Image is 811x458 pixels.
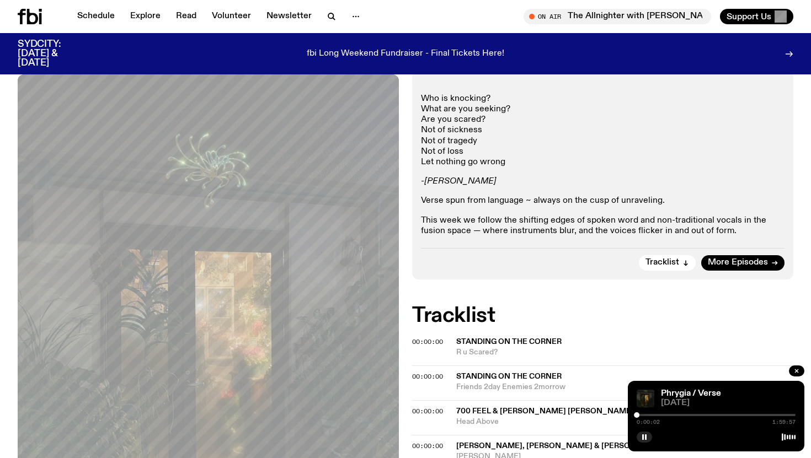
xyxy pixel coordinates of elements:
[124,9,167,24] a: Explore
[412,408,443,414] button: 00:00:00
[645,258,679,267] span: Tracklist
[661,389,721,398] a: Phrygia / Verse
[637,419,660,425] span: 0:00:02
[421,94,785,168] p: Who is knocking? What are you seeking? Are you scared? Not of sickness Not of tragedy Not of loss...
[639,255,696,271] button: Tracklist
[456,382,793,392] span: Friends 2day Enemies 2morrow
[456,407,634,415] span: 700 Feel & [PERSON_NAME] [PERSON_NAME]
[456,417,697,427] span: Head Above
[772,419,796,425] span: 1:59:57
[412,337,443,346] span: 00:00:00
[307,49,504,59] p: fbi Long Weekend Fundraiser - Final Tickets Here!
[456,373,562,380] span: standing on the corner
[412,339,443,345] button: 00:00:00
[421,196,785,206] p: Verse spun from language ~ always on the cusp of unraveling.
[18,40,88,68] h3: SYDCITY: [DATE] & [DATE]
[412,407,443,416] span: 00:00:00
[456,338,562,346] span: standing on the corner
[412,443,443,449] button: 00:00:00
[708,258,768,267] span: More Episodes
[421,176,785,187] p: -
[169,9,203,24] a: Read
[524,9,711,24] button: On AirThe Allnighter with [PERSON_NAME]
[720,9,793,24] button: Support Us
[421,215,785,236] p: This week we follow the shifting edges of spoken word and non-traditional vocals in the fusion sp...
[412,372,443,381] span: 00:00:00
[456,347,793,358] span: R u Scared?
[701,255,785,271] a: More Episodes
[661,399,796,407] span: [DATE]
[260,9,318,24] a: Newsletter
[412,374,443,380] button: 00:00:00
[412,441,443,450] span: 00:00:00
[412,306,793,326] h2: Tracklist
[424,177,496,186] em: [PERSON_NAME]
[71,9,121,24] a: Schedule
[456,442,668,450] span: [PERSON_NAME], [PERSON_NAME] & [PERSON_NAME]
[727,12,771,21] span: Support Us
[205,9,258,24] a: Volunteer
